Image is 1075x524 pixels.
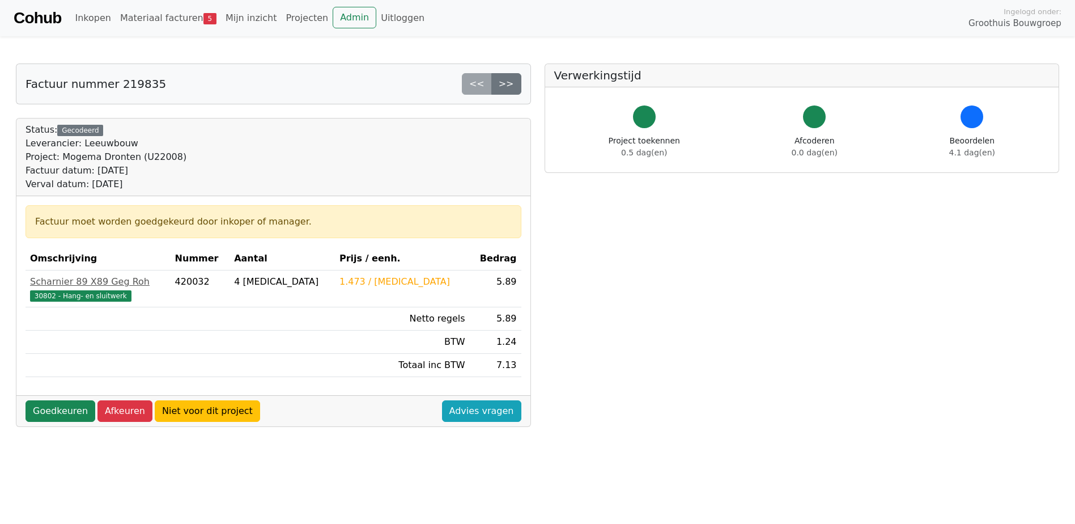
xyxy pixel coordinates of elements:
[116,7,221,29] a: Materiaal facturen5
[554,69,1050,82] h5: Verwerkingstijd
[26,178,186,191] div: Verval datum: [DATE]
[335,247,470,271] th: Prijs / eenh.
[14,5,61,32] a: Cohub
[26,137,186,150] div: Leverancier: Leeuwbouw
[335,354,470,377] td: Totaal inc BTW
[333,7,376,28] a: Admin
[155,400,260,422] a: Niet voor dit project
[171,271,230,307] td: 420032
[30,275,166,302] a: Scharnier 89 X89 Geg Roh30802 - Hang- en sluitwerk
[949,135,995,159] div: Beoordelen
[221,7,282,29] a: Mijn inzicht
[30,290,131,302] span: 30802 - Hang- en sluitwerk
[281,7,333,29] a: Projecten
[609,135,680,159] div: Project toekennen
[203,13,216,24] span: 5
[26,247,171,271] th: Omschrijving
[30,275,166,289] div: Scharnier 89 X89 Geg Roh
[470,307,521,331] td: 5.89
[1004,6,1061,17] span: Ingelogd onder:
[26,77,166,91] h5: Factuur nummer 219835
[70,7,115,29] a: Inkopen
[491,73,521,95] a: >>
[26,164,186,178] div: Factuur datum: [DATE]
[335,307,470,331] td: Netto regels
[470,247,521,271] th: Bedrag
[26,123,186,191] div: Status:
[57,125,103,136] div: Gecodeerd
[171,247,230,271] th: Nummer
[234,275,330,289] div: 4 [MEDICAL_DATA]
[339,275,465,289] div: 1.473 / [MEDICAL_DATA]
[792,135,838,159] div: Afcoderen
[335,331,470,354] td: BTW
[470,331,521,354] td: 1.24
[621,148,667,157] span: 0.5 dag(en)
[792,148,838,157] span: 0.0 dag(en)
[26,150,186,164] div: Project: Mogema Dronten (U22008)
[949,148,995,157] span: 4.1 dag(en)
[470,271,521,307] td: 5.89
[442,400,521,422] a: Advies vragen
[230,247,335,271] th: Aantal
[376,7,429,29] a: Uitloggen
[97,400,152,422] a: Afkeuren
[26,400,95,422] a: Goedkeuren
[35,215,512,229] div: Factuur moet worden goedgekeurd door inkoper of manager.
[470,354,521,377] td: 7.13
[968,17,1061,30] span: Groothuis Bouwgroep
